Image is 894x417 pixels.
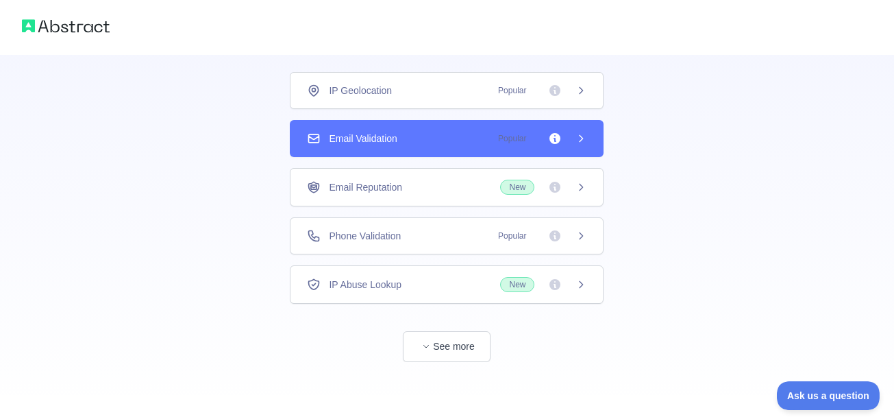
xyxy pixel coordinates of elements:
[777,381,880,410] iframe: Toggle Customer Support
[403,331,491,362] button: See more
[490,132,534,145] span: Popular
[500,277,534,292] span: New
[490,229,534,243] span: Popular
[490,84,534,97] span: Popular
[329,180,402,194] span: Email Reputation
[329,132,397,145] span: Email Validation
[329,229,401,243] span: Phone Validation
[329,278,401,291] span: IP Abuse Lookup
[329,84,392,97] span: IP Geolocation
[22,16,110,36] img: Abstract logo
[500,180,534,195] span: New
